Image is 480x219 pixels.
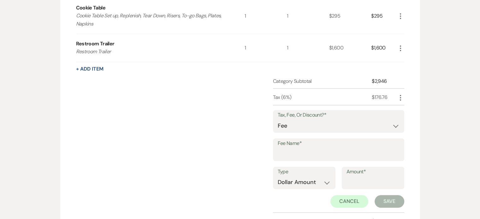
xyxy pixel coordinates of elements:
[273,78,372,85] div: Category Subtotal
[76,4,105,12] div: Cookie Table
[273,94,372,101] div: Tax (6%)
[287,34,329,62] div: 1
[76,48,228,56] p: Restroom Trailer
[278,167,331,176] label: Type
[245,34,287,62] div: 1
[329,34,371,62] div: $1,600
[375,195,404,208] button: Save
[330,195,368,208] button: Cancel
[76,12,228,28] p: Cookie Table Set up, Replenish, Tear Down, Risers, To-go Bags, Plates, Napkins
[76,66,104,72] button: + Add Item
[372,78,396,85] div: $2,946
[347,167,400,176] label: Amount*
[278,139,400,148] label: Fee Name*
[278,111,400,120] label: Tax, Fee, Or Discount?*
[371,34,396,62] div: $1,600
[76,40,115,48] div: Restroom Trailer
[372,94,396,101] div: $176.76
